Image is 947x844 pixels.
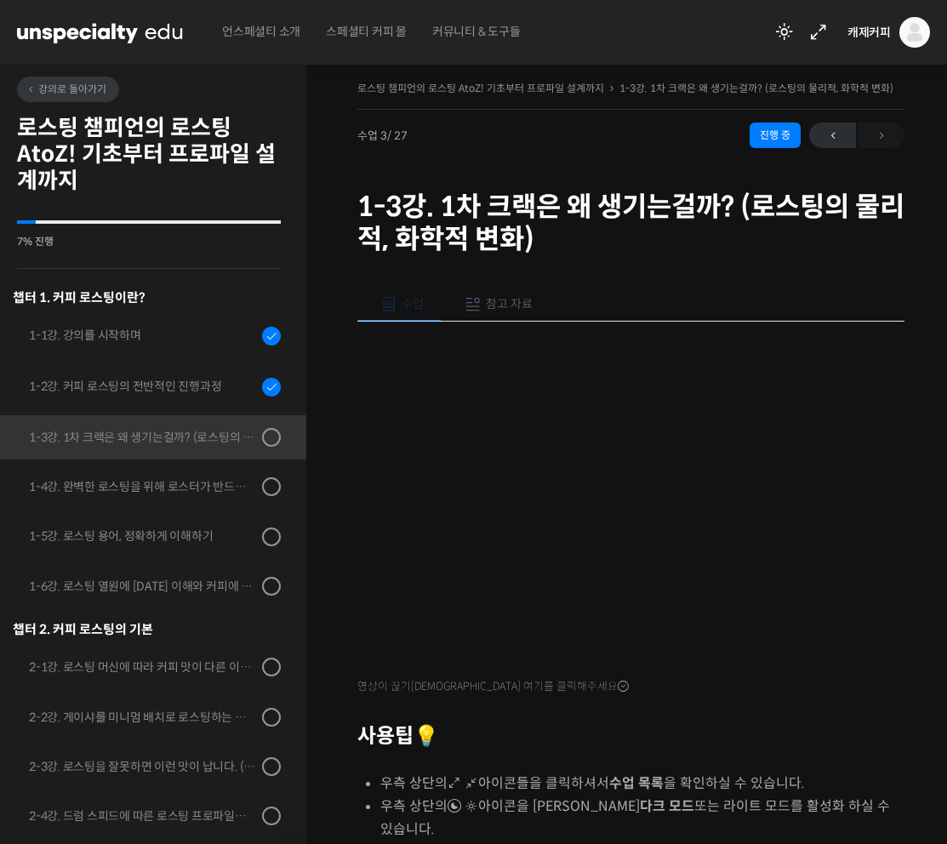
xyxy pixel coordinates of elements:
[809,124,856,147] span: ←
[809,123,856,148] a: ←이전
[29,527,257,545] div: 1-5강. 로스팅 용어, 정확하게 이해하기
[380,772,904,795] li: 우측 상단의 아이콘들을 클릭하셔서 을 확인하실 수 있습니다.
[387,128,408,143] span: / 27
[29,757,257,776] div: 2-3강. 로스팅을 잘못하면 이런 맛이 납니다. (로스팅 디팩트의 이해)
[357,723,439,749] strong: 사용팁
[750,123,801,148] div: 진행 중
[640,797,694,815] b: 다크 모드
[29,477,257,496] div: 1-4강. 완벽한 로스팅을 위해 로스터가 반드시 갖춰야 할 것 (로스팅 목표 설정하기)
[26,83,106,95] span: 강의로 돌아가기
[29,326,257,345] div: 1-1강. 강의를 시작하며
[609,774,664,792] b: 수업 목록
[357,82,604,94] a: 로스팅 챔피언의 로스팅 AtoZ! 기초부터 프로파일 설계까지
[486,296,533,311] span: 참고 자료
[17,237,281,247] div: 7% 진행
[13,286,281,309] h3: 챕터 1. 커피 로스팅이란?
[13,618,281,641] div: 챕터 2. 커피 로스팅의 기본
[29,658,257,676] div: 2-1강. 로스팅 머신에 따라 커피 맛이 다른 이유 (로스팅 머신의 매커니즘과 열원)
[414,723,439,749] strong: 💡
[29,428,257,447] div: 1-3강. 1차 크랙은 왜 생기는걸까? (로스팅의 물리적, 화학적 변화)
[402,296,424,311] span: 수업
[847,25,891,40] span: 캐제커피
[357,680,629,693] span: 영상이 끊기[DEMOGRAPHIC_DATA] 여기를 클릭해주세요
[357,130,408,141] span: 수업 3
[619,82,893,94] a: 1-3강. 1차 크랙은 왜 생기는걸까? (로스팅의 물리적, 화학적 변화)
[17,115,281,195] h2: 로스팅 챔피언의 로스팅 AtoZ! 기초부터 프로파일 설계까지
[29,807,257,825] div: 2-4강. 드럼 스피드에 따른 로스팅 프로파일과 센서리
[29,708,257,727] div: 2-2강. 게이샤를 미니멈 배치로 로스팅하는 이유 (로스터기 용량과 배치 사이즈)
[357,191,904,256] h1: 1-3강. 1차 크랙은 왜 생기는걸까? (로스팅의 물리적, 화학적 변화)
[29,377,257,396] div: 1-2강. 커피 로스팅의 전반적인 진행과정
[29,577,257,596] div: 1-6강. 로스팅 열원에 [DATE] 이해와 커피에 미치는 영향
[380,795,904,841] li: 우측 상단의 아이콘을 [PERSON_NAME] 또는 라이트 모드를 활성화 하실 수 있습니다.
[17,77,119,102] a: 강의로 돌아가기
